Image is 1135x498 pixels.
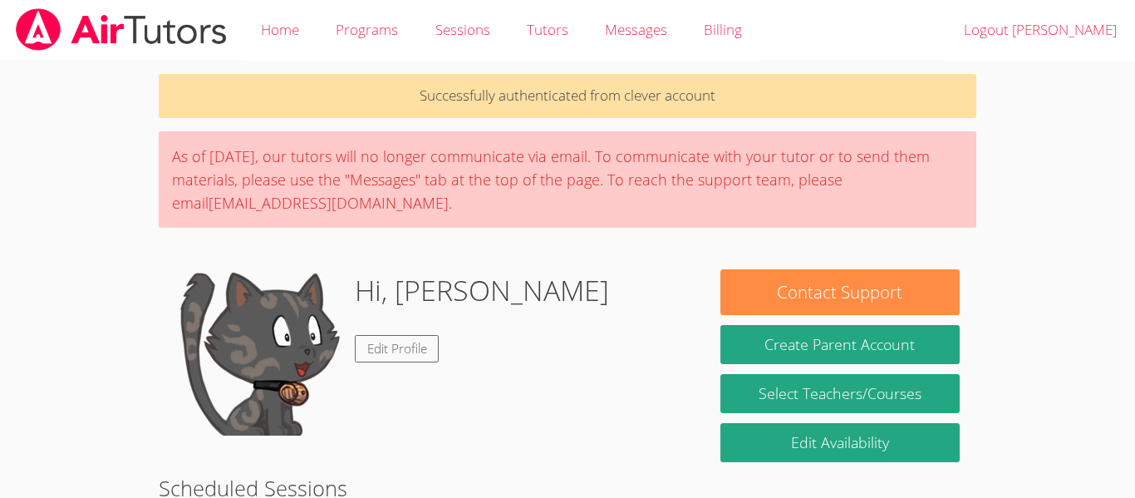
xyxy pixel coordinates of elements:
a: Select Teachers/Courses [720,374,960,413]
a: Edit Profile [355,335,440,362]
p: Successfully authenticated from clever account [159,74,976,118]
button: Create Parent Account [720,325,960,364]
img: airtutors_banner-c4298cdbf04f3fff15de1276eac7730deb9818008684d7c2e4769d2f7ddbe033.png [14,8,228,51]
div: As of [DATE], our tutors will no longer communicate via email. To communicate with your tutor or ... [159,131,976,228]
span: Messages [605,20,667,39]
h1: Hi, [PERSON_NAME] [355,269,609,312]
a: Edit Availability [720,423,960,462]
button: Contact Support [720,269,960,315]
img: default.png [175,269,341,436]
